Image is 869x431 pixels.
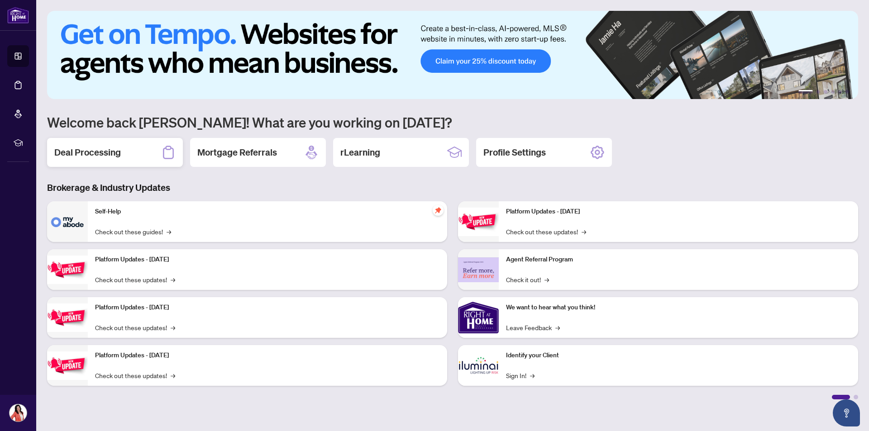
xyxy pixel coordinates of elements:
[530,370,535,380] span: →
[95,322,175,332] a: Check out these updates!→
[833,399,860,426] button: Open asap
[54,146,121,159] h2: Deal Processing
[458,208,499,236] img: Platform Updates - June 23, 2025
[506,322,560,332] a: Leave Feedback→
[167,227,171,237] span: →
[95,370,175,380] a: Check out these updates!→
[10,404,27,422] img: Profile Icon
[47,201,88,242] img: Self-Help
[95,303,440,313] p: Platform Updates - [DATE]
[824,90,827,94] button: 3
[544,275,549,284] span: →
[506,207,851,217] p: Platform Updates - [DATE]
[433,205,444,216] span: pushpin
[47,11,858,99] img: Slide 0
[838,90,842,94] button: 5
[7,7,29,24] img: logo
[555,322,560,332] span: →
[47,181,858,194] h3: Brokerage & Industry Updates
[47,303,88,332] img: Platform Updates - July 21, 2025
[95,255,440,265] p: Platform Updates - [DATE]
[506,227,586,237] a: Check out these updates!→
[171,275,175,284] span: →
[458,297,499,338] img: We want to hear what you think!
[47,114,858,131] h1: Welcome back [PERSON_NAME]! What are you working on [DATE]?
[816,90,820,94] button: 2
[95,275,175,284] a: Check out these updates!→
[171,322,175,332] span: →
[95,350,440,360] p: Platform Updates - [DATE]
[458,257,499,282] img: Agent Referral Program
[506,303,851,313] p: We want to hear what you think!
[47,256,88,284] img: Platform Updates - September 16, 2025
[506,350,851,360] p: Identify your Client
[506,370,535,380] a: Sign In!→
[458,345,499,386] img: Identify your Client
[506,275,549,284] a: Check it out!→
[197,146,277,159] h2: Mortgage Referrals
[483,146,546,159] h2: Profile Settings
[47,351,88,380] img: Platform Updates - July 8, 2025
[798,90,813,94] button: 1
[171,370,175,380] span: →
[831,90,835,94] button: 4
[582,227,586,237] span: →
[95,207,440,217] p: Self-Help
[506,255,851,265] p: Agent Referral Program
[340,146,380,159] h2: rLearning
[845,90,849,94] button: 6
[95,227,171,237] a: Check out these guides!→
